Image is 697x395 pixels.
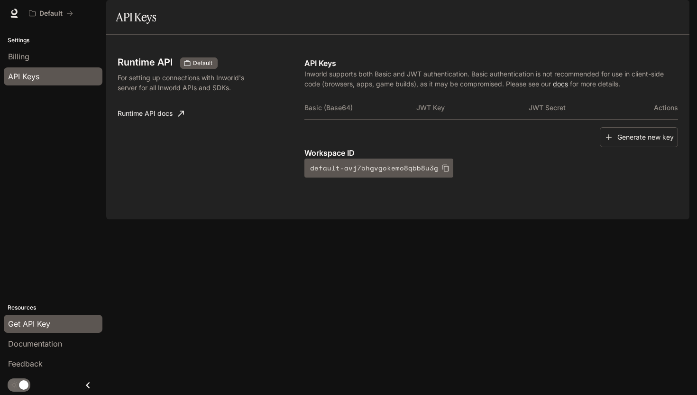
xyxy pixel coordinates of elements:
h1: API Keys [116,8,156,27]
a: docs [553,80,568,88]
p: Default [39,9,63,18]
th: Actions [641,96,678,119]
button: All workspaces [25,4,77,23]
button: default-avj7bhgvgokemo8qbb8u3g [304,159,453,178]
span: Default [189,59,216,67]
p: API Keys [304,57,678,69]
p: Inworld supports both Basic and JWT authentication. Basic authentication is not recommended for u... [304,69,678,89]
h3: Runtime API [118,57,173,67]
p: For setting up connections with Inworld's server for all Inworld APIs and SDKs. [118,73,252,93]
th: JWT Key [416,96,528,119]
p: Workspace ID [304,147,678,159]
div: These keys will apply to your current workspace only [180,57,218,69]
th: Basic (Base64) [304,96,416,119]
button: Generate new key [600,127,678,148]
th: JWT Secret [529,96,641,119]
a: Runtime API docs [114,104,188,123]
